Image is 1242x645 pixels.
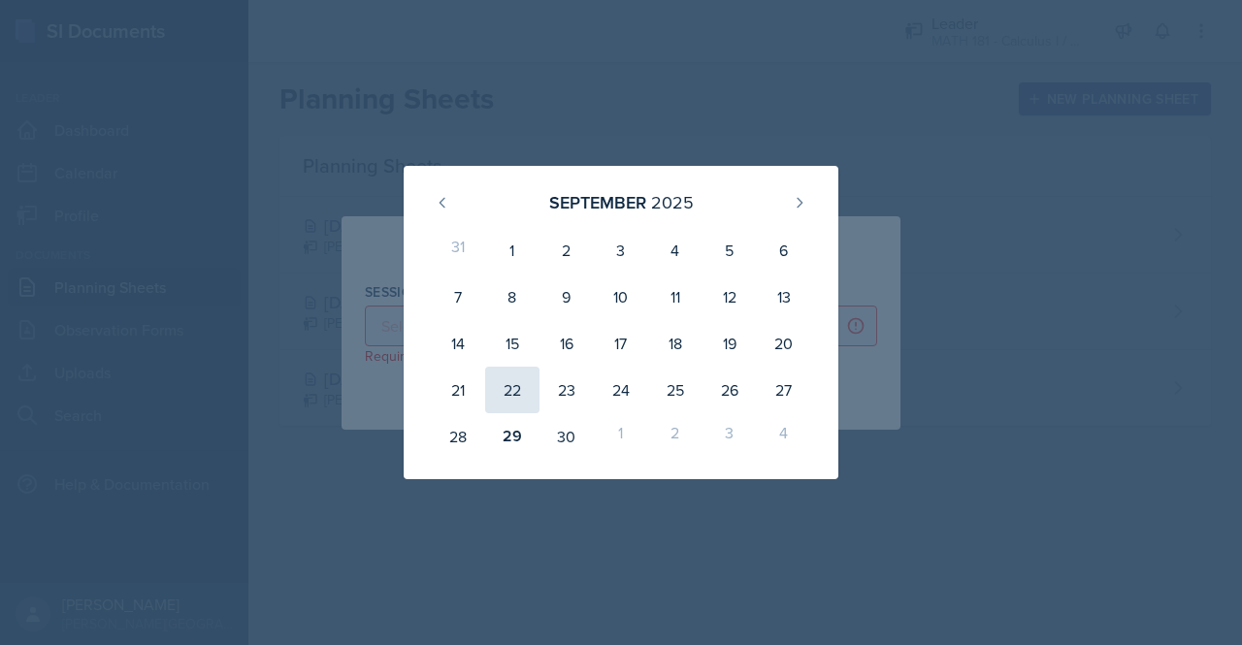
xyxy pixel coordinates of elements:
div: 26 [703,367,757,413]
div: 4 [648,227,703,274]
div: 12 [703,274,757,320]
div: 6 [757,227,811,274]
div: 27 [757,367,811,413]
div: 9 [539,274,594,320]
div: 24 [594,367,648,413]
div: 28 [431,413,485,460]
div: 3 [703,413,757,460]
div: 8 [485,274,539,320]
div: 1 [594,413,648,460]
div: 21 [431,367,485,413]
div: 2025 [651,189,694,215]
div: 29 [485,413,539,460]
div: 22 [485,367,539,413]
div: 25 [648,367,703,413]
div: 30 [539,413,594,460]
div: 13 [757,274,811,320]
div: 5 [703,227,757,274]
div: 2 [539,227,594,274]
div: 20 [757,320,811,367]
div: 19 [703,320,757,367]
div: 16 [539,320,594,367]
div: 2 [648,413,703,460]
div: 31 [431,227,485,274]
div: 7 [431,274,485,320]
div: 18 [648,320,703,367]
div: 23 [539,367,594,413]
div: September [549,189,646,215]
div: 11 [648,274,703,320]
div: 17 [594,320,648,367]
div: 15 [485,320,539,367]
div: 1 [485,227,539,274]
div: 4 [757,413,811,460]
div: 10 [594,274,648,320]
div: 14 [431,320,485,367]
div: 3 [594,227,648,274]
